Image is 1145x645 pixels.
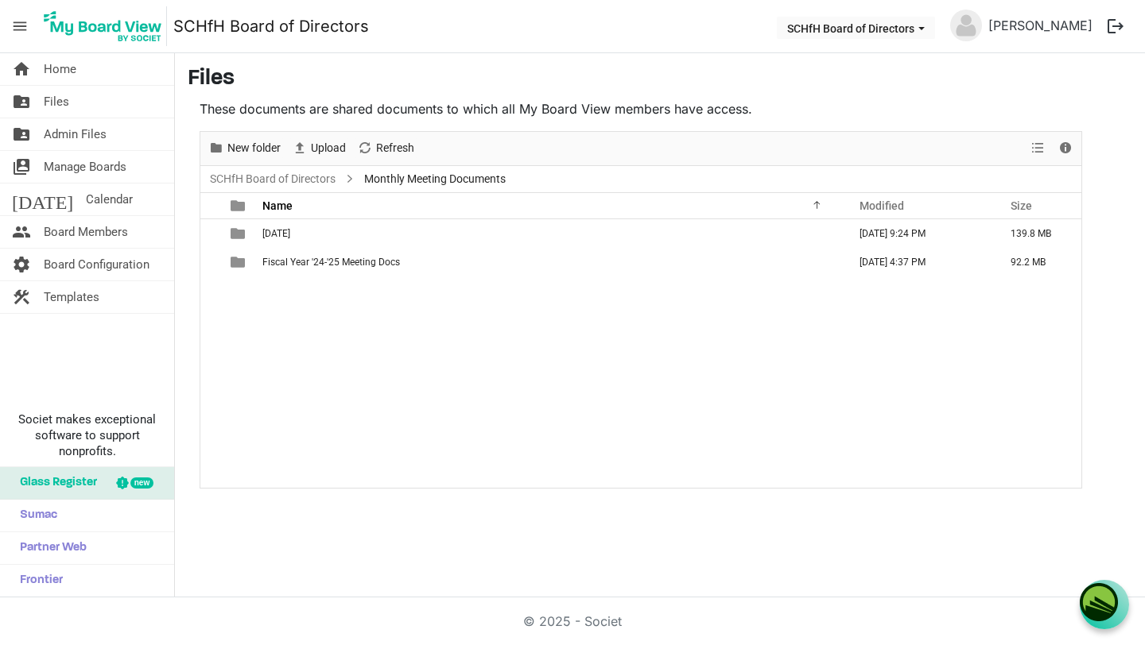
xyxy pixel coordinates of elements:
[12,216,31,248] span: people
[207,169,339,189] a: SCHfH Board of Directors
[361,169,509,189] span: Monthly Meeting Documents
[12,249,31,280] span: settings
[860,199,904,212] span: Modified
[12,53,31,85] span: home
[12,500,57,531] span: Sumac
[200,248,221,276] td: checkbox
[262,228,290,239] span: [DATE]
[12,467,97,499] span: Glass Register
[994,248,1081,276] td: 92.2 MB is template cell column header Size
[1055,138,1077,158] button: Details
[523,613,622,629] a: © 2025 - Societ
[262,257,400,268] span: Fiscal Year '24-'25 Meeting Docs
[843,219,994,248] td: July 16, 2025 9:24 PM column header Modified
[5,11,35,41] span: menu
[355,138,417,158] button: Refresh
[994,219,1081,248] td: 139.8 MB is template cell column header Size
[982,10,1099,41] a: [PERSON_NAME]
[44,151,126,183] span: Manage Boards
[12,118,31,150] span: folder_shared
[130,477,153,489] div: new
[1028,138,1047,158] button: View dropdownbutton
[173,10,369,42] a: SCHfH Board of Directors
[1025,132,1052,165] div: View
[1099,10,1132,43] button: logout
[286,132,351,165] div: Upload
[309,138,347,158] span: Upload
[203,132,286,165] div: New folder
[1011,199,1032,212] span: Size
[44,281,99,313] span: Templates
[12,86,31,118] span: folder_shared
[258,248,843,276] td: Fiscal Year '24-'25 Meeting Docs is template cell column header Name
[843,248,994,276] td: July 10, 2025 4:37 PM column header Modified
[7,411,167,459] span: Societ makes exceptional software to support nonprofits.
[351,132,420,165] div: Refresh
[188,66,1132,93] h3: Files
[226,138,282,158] span: New folder
[221,219,258,248] td: is template cell column header type
[86,183,133,215] span: Calendar
[44,118,107,150] span: Admin Files
[206,138,284,158] button: New folder
[777,17,935,39] button: SCHfH Board of Directors dropdownbutton
[39,6,173,46] a: My Board View Logo
[44,216,128,248] span: Board Members
[44,249,149,280] span: Board Configuration
[12,565,63,597] span: Frontier
[1052,132,1079,165] div: Details
[289,138,349,158] button: Upload
[12,183,73,215] span: [DATE]
[44,53,76,85] span: Home
[221,248,258,276] td: is template cell column header type
[950,10,982,41] img: no-profile-picture.svg
[12,151,31,183] span: switch_account
[200,99,1082,118] p: These documents are shared documents to which all My Board View members have access.
[200,219,221,248] td: checkbox
[12,532,87,564] span: Partner Web
[12,281,31,313] span: construction
[44,86,69,118] span: Files
[375,138,416,158] span: Refresh
[258,219,843,248] td: 7-16-25 is template cell column header Name
[262,199,293,212] span: Name
[39,6,167,46] img: My Board View Logo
